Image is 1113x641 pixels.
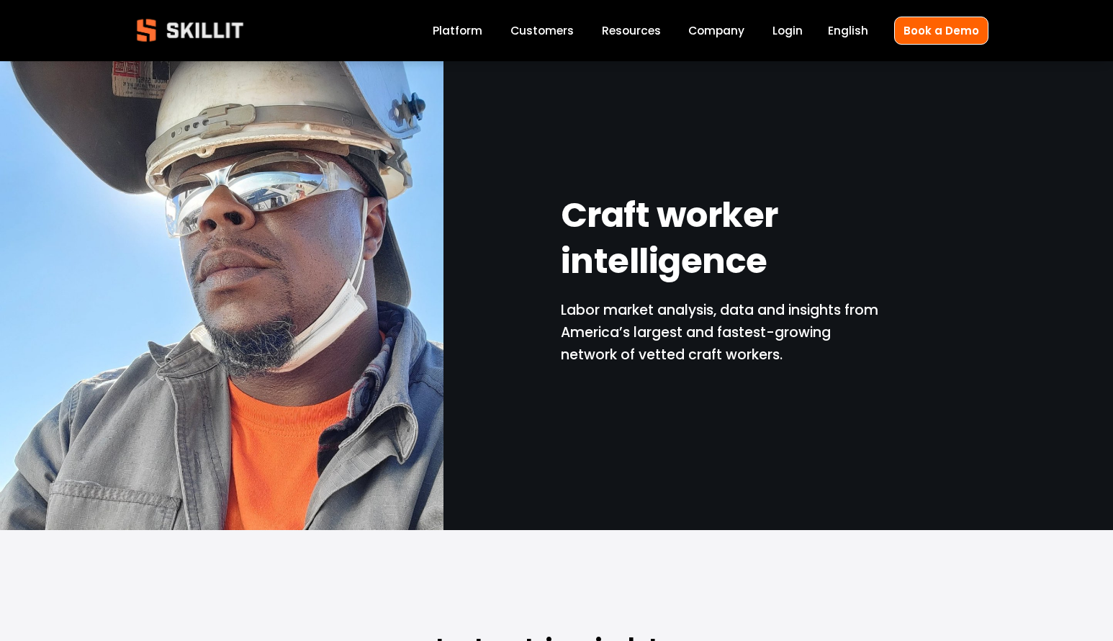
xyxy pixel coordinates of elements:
[433,21,482,40] a: Platform
[602,21,661,40] a: folder dropdown
[688,21,744,40] a: Company
[828,22,868,39] span: English
[772,21,803,40] a: Login
[561,300,880,366] p: Labor market analysis, data and insights from America’s largest and fastest-growing network of ve...
[561,189,785,294] strong: Craft worker intelligence
[828,21,868,40] div: language picker
[510,21,574,40] a: Customers
[894,17,988,45] a: Book a Demo
[602,22,661,39] span: Resources
[125,9,256,52] img: Skillit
